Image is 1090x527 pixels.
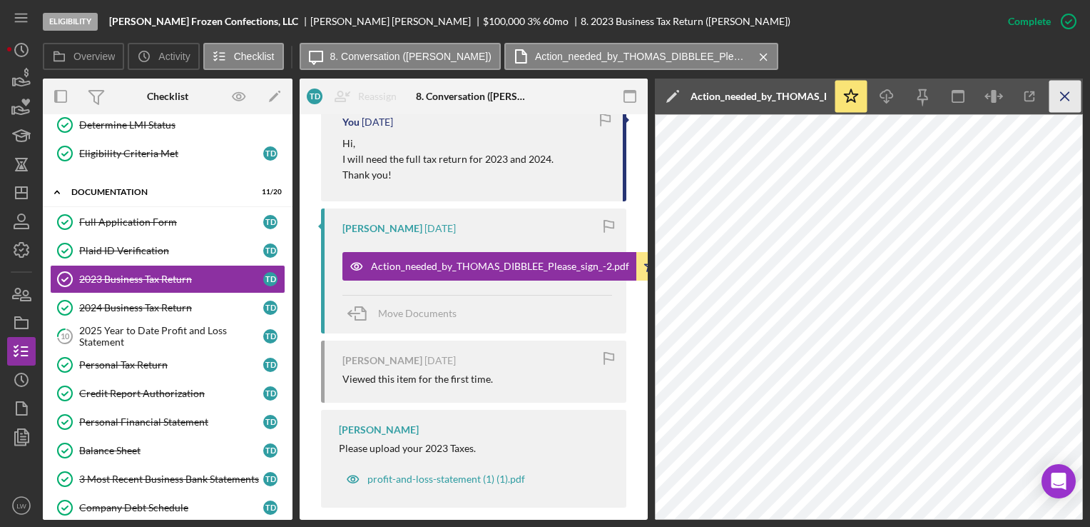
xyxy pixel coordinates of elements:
[50,322,285,351] a: 102025 Year to Date Profit and Loss StatementTD
[61,331,70,341] tspan: 10
[339,465,532,493] button: profit-and-loss-statement (1) (1).pdf
[424,223,456,234] time: 2025-10-06 20:21
[43,13,98,31] div: Eligibility
[263,386,277,401] div: T D
[147,91,188,102] div: Checklist
[50,493,285,522] a: Company Debt ScheduleTD
[263,244,277,258] div: T D
[339,443,476,454] div: Please upload your 2023 Taxes.
[263,329,277,343] div: T D
[691,91,826,102] div: Action_needed_by_THOMAS_DIBBLEE_Please_sign_-2.pdf
[50,236,285,265] a: Plaid ID VerificationTD
[50,208,285,236] a: Full Application FormTD
[527,16,541,27] div: 3 %
[50,436,285,465] a: Balance SheetTD
[263,146,277,161] div: T D
[416,91,532,102] div: 8. Conversation ([PERSON_NAME])
[263,443,277,458] div: T D
[79,359,263,371] div: Personal Tax Return
[263,358,277,372] div: T D
[50,351,285,379] a: Personal Tax ReturnTD
[371,261,629,272] div: Action_needed_by_THOMAS_DIBBLEE_Please_sign_-2.pdf
[16,502,27,510] text: LW
[43,43,124,70] button: Overview
[342,116,360,128] div: You
[263,472,277,486] div: T D
[543,16,569,27] div: 60 mo
[158,51,190,62] label: Activity
[79,388,263,399] div: Credit Report Authorization
[994,7,1083,36] button: Complete
[256,188,282,196] div: 11 / 20
[424,355,456,366] time: 2025-10-06 20:19
[79,502,263,513] div: Company Debt Schedule
[1008,7,1051,36] div: Complete
[342,151,554,167] p: I will need the full tax return for 2023 and 2024.
[342,373,493,385] div: Viewed this item for the first time.
[234,51,275,62] label: Checklist
[128,43,199,70] button: Activity
[1041,464,1076,498] div: Open Intercom Messenger
[300,82,411,111] button: TDReassign
[79,416,263,428] div: Personal Financial Statement
[378,307,457,319] span: Move Documents
[342,167,554,183] p: Thank you!
[342,252,665,281] button: Action_needed_by_THOMAS_DIBBLEE_Please_sign_-2.pdf
[263,272,277,286] div: T D
[79,216,263,228] div: Full Application Form
[367,473,525,485] div: profit-and-loss-statement (1) (1).pdf
[71,188,246,196] div: Documentation
[535,51,749,62] label: Action_needed_by_THOMAS_DIBBLEE_Please_sign_-2.pdf
[79,302,263,313] div: 2024 Business Tax Return
[109,16,298,27] b: [PERSON_NAME] Frozen Confections, LLC
[50,293,285,322] a: 2024 Business Tax ReturnTD
[79,445,263,456] div: Balance Sheet
[342,223,422,234] div: [PERSON_NAME]
[310,16,483,27] div: [PERSON_NAME] [PERSON_NAME]
[50,379,285,408] a: Credit Report AuthorizationTD
[358,82,397,111] div: Reassign
[339,424,419,436] div: [PERSON_NAME]
[342,136,554,151] p: Hi,
[203,43,284,70] button: Checklist
[50,111,285,139] a: Determine LMI Status
[79,148,263,159] div: Eligibility Criteria Met
[79,245,263,256] div: Plaid ID Verification
[483,15,525,27] span: $100,000
[263,301,277,315] div: T D
[263,501,277,515] div: T D
[300,43,501,70] button: 8. Conversation ([PERSON_NAME])
[79,119,285,131] div: Determine LMI Status
[581,16,790,27] div: 8. 2023 Business Tax Return ([PERSON_NAME])
[50,408,285,436] a: Personal Financial StatementTD
[79,473,263,485] div: 3 Most Recent Business Bank Statements
[263,215,277,229] div: T D
[263,415,277,429] div: T D
[79,273,263,285] div: 2023 Business Tax Return
[50,265,285,293] a: 2023 Business Tax ReturnTD
[50,465,285,493] a: 3 Most Recent Business Bank StatementsTD
[307,89,322,104] div: T D
[7,491,36,520] button: LW
[50,139,285,168] a: Eligibility Criteria MetTD
[362,116,393,128] time: 2025-10-06 23:20
[73,51,115,62] label: Overview
[342,355,422,366] div: [PERSON_NAME]
[504,43,778,70] button: Action_needed_by_THOMAS_DIBBLEE_Please_sign_-2.pdf
[79,325,263,348] div: 2025 Year to Date Profit and Loss Statement
[342,296,471,331] button: Move Documents
[330,51,491,62] label: 8. Conversation ([PERSON_NAME])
